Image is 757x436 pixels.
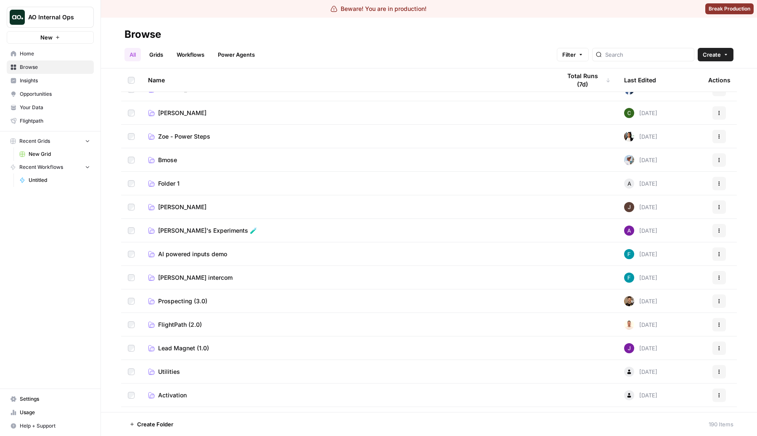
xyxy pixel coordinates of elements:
span: New [40,33,53,42]
a: [PERSON_NAME] intercom [148,273,548,282]
a: Insights [7,74,94,87]
span: Help + Support [20,422,90,430]
a: Usage [7,406,94,419]
img: 14qrvic887bnlg6dzgoj39zarp80 [624,108,634,118]
div: Actions [708,68,731,92]
div: [DATE] [624,226,657,236]
div: Beware! You are in production! [331,5,426,13]
span: Insights [20,77,90,84]
span: Browse [20,63,90,71]
a: Bmose [148,156,548,164]
a: Folder 1 [148,179,548,188]
div: [DATE] [624,296,657,306]
span: Usage [20,409,90,416]
a: Power Agents [213,48,260,61]
span: Utilities [158,368,180,376]
img: 36rz0nf6lyfqsoxlb67712aiq2cf [624,296,634,306]
a: Settings [7,392,94,406]
div: [DATE] [624,108,657,118]
span: Recent Workflows [19,163,63,171]
div: Name [148,68,548,92]
span: AO Internal Ops [28,13,79,21]
div: Total Runs (7d) [561,68,611,92]
div: [DATE] [624,273,657,283]
a: Browse [7,60,94,74]
a: Activation [148,391,548,399]
button: Break Production [705,3,754,14]
div: [DATE] [624,343,657,353]
img: 9uvzjib2qmv3i6bts2bnzxw8kqpp [624,226,634,236]
div: [DATE] [624,179,657,189]
a: Untitled [16,173,94,187]
div: [DATE] [624,367,657,377]
span: Flightpath [20,117,90,125]
a: Your Data [7,101,94,114]
span: Lead Magnet (1.0) [158,344,209,352]
button: New [7,31,94,44]
span: Filter [562,50,576,59]
div: [DATE] [624,249,657,259]
a: Opportunities [7,87,94,101]
span: FlightPath (2.0) [158,320,202,329]
input: Search [605,50,691,59]
img: nj1ssy6o3lyd6ijko0eoja4aphzn [624,343,634,353]
img: 3qwd99qm5jrkms79koxglshcff0m [624,249,634,259]
a: New Grid [16,147,94,161]
a: Zoe - Power Steps [148,132,548,141]
div: [DATE] [624,155,657,165]
button: Recent Workflows [7,161,94,173]
span: Zoe - Power Steps [158,132,210,141]
span: Prospecting (3.0) [158,297,207,305]
a: Home [7,47,94,60]
button: Recent Grids [7,135,94,147]
button: Create [698,48,733,61]
span: New Grid [29,150,90,158]
span: Recent Grids [19,137,50,145]
span: A [627,179,631,188]
img: AO Internal Ops Logo [10,10,25,25]
a: Lead Magnet (1.0) [148,344,548,352]
span: Bmose [158,156,177,164]
a: Workflows [172,48,209,61]
button: Workspace: AO Internal Ops [7,7,94,28]
span: Create [703,50,721,59]
span: AI powered inputs demo [158,250,227,258]
a: Utilities [148,368,548,376]
span: Settings [20,395,90,403]
a: All [124,48,141,61]
a: [PERSON_NAME] [148,109,548,117]
span: Break Production [709,5,750,13]
span: [PERSON_NAME] intercom [158,273,233,282]
a: Grids [144,48,168,61]
div: [DATE] [624,131,657,142]
span: [PERSON_NAME] [158,203,206,211]
span: Folder 1 [158,179,180,188]
div: 190 Items [709,420,733,428]
span: Untitled [29,176,90,184]
button: Filter [557,48,589,61]
a: [PERSON_NAME] [148,203,548,211]
a: AI powered inputs demo [148,250,548,258]
span: Your Data [20,104,90,111]
img: xqjo96fmx1yk2e67jao8cdkou4un [624,131,634,142]
button: Help + Support [7,419,94,433]
a: [PERSON_NAME]'s Experiments 🧪 [148,226,548,235]
div: Last Edited [624,68,656,92]
div: [DATE] [624,320,657,330]
button: Create Folder [124,418,178,431]
a: Flightpath [7,114,94,128]
span: Activation [158,391,187,399]
span: [PERSON_NAME]'s Experiments 🧪 [158,226,257,235]
span: Opportunities [20,90,90,98]
div: [DATE] [624,390,657,400]
img: w6h4euusfoa7171vz6jrctgb7wlt [624,202,634,212]
img: 3qwd99qm5jrkms79koxglshcff0m [624,273,634,283]
a: FlightPath (2.0) [148,320,548,329]
div: Browse [124,28,161,41]
span: Home [20,50,90,58]
a: Prospecting (3.0) [148,297,548,305]
span: [PERSON_NAME] [158,109,206,117]
img: n02y6dxk2kpdk487jkjae1zkvp35 [624,320,634,330]
div: [DATE] [624,202,657,212]
span: Create Folder [137,420,173,428]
